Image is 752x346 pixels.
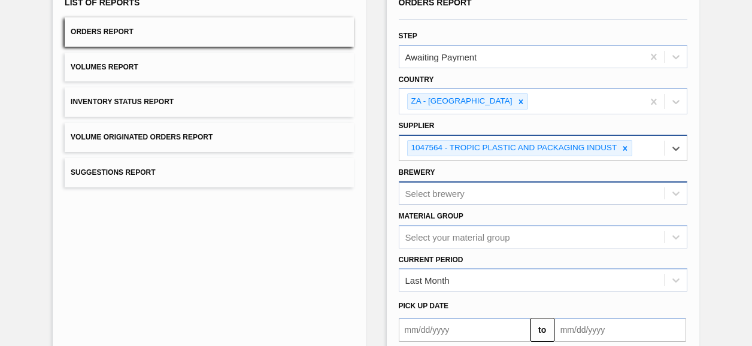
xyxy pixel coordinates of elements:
[399,302,449,310] span: Pick up Date
[65,53,353,82] button: Volumes Report
[65,87,353,117] button: Inventory Status Report
[405,232,510,242] div: Select your material group
[399,256,463,264] label: Current Period
[65,17,353,47] button: Orders Report
[405,275,450,286] div: Last Month
[399,318,530,342] input: mm/dd/yyyy
[71,98,174,106] span: Inventory Status Report
[399,168,435,177] label: Brewery
[405,51,477,62] div: Awaiting Payment
[399,122,435,130] label: Supplier
[408,94,514,109] div: ZA - [GEOGRAPHIC_DATA]
[71,168,155,177] span: Suggestions Report
[399,32,417,40] label: Step
[71,28,134,36] span: Orders Report
[71,63,138,71] span: Volumes Report
[530,318,554,342] button: to
[65,123,353,152] button: Volume Originated Orders Report
[399,75,434,84] label: Country
[405,188,465,198] div: Select brewery
[554,318,686,342] input: mm/dd/yyyy
[408,141,619,156] div: 1047564 - TROPIC PLASTIC AND PACKAGING INDUST
[71,133,213,141] span: Volume Originated Orders Report
[399,212,463,220] label: Material Group
[65,158,353,187] button: Suggestions Report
